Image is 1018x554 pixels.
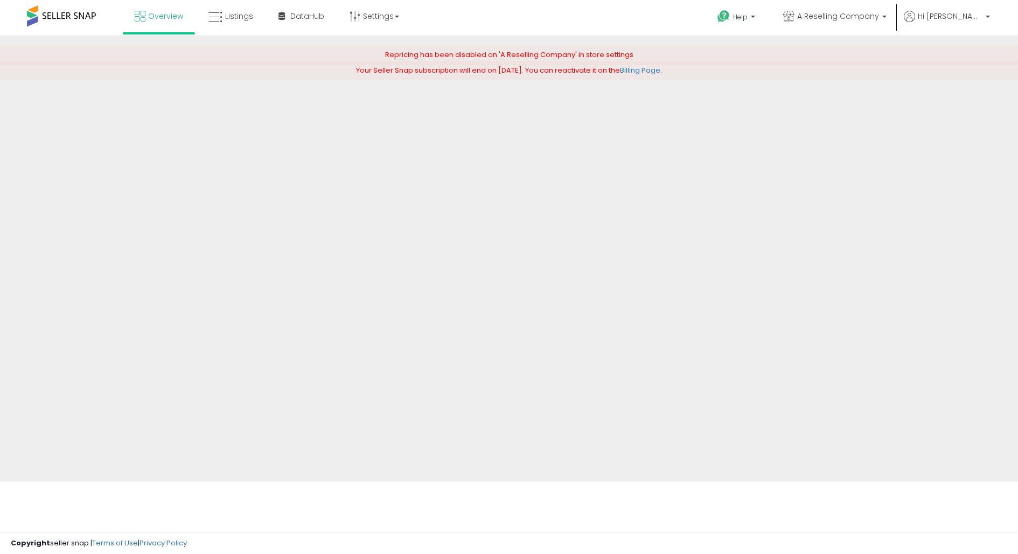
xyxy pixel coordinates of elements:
span: Help [733,12,748,22]
span: Repricing has been disabled on 'A Reselling Company' in store settings [385,50,633,60]
i: Get Help [717,10,730,23]
span: Your Seller Snap subscription will end on [DATE]. You can reactivate it on the . [356,65,662,75]
a: Billing Page [620,65,660,75]
span: DataHub [290,11,324,22]
span: A Reselling Company [797,11,879,22]
span: Overview [148,11,183,22]
a: Help [709,2,766,35]
span: Hi [PERSON_NAME] [918,11,982,22]
span: Listings [225,11,253,22]
a: Hi [PERSON_NAME] [904,11,990,35]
